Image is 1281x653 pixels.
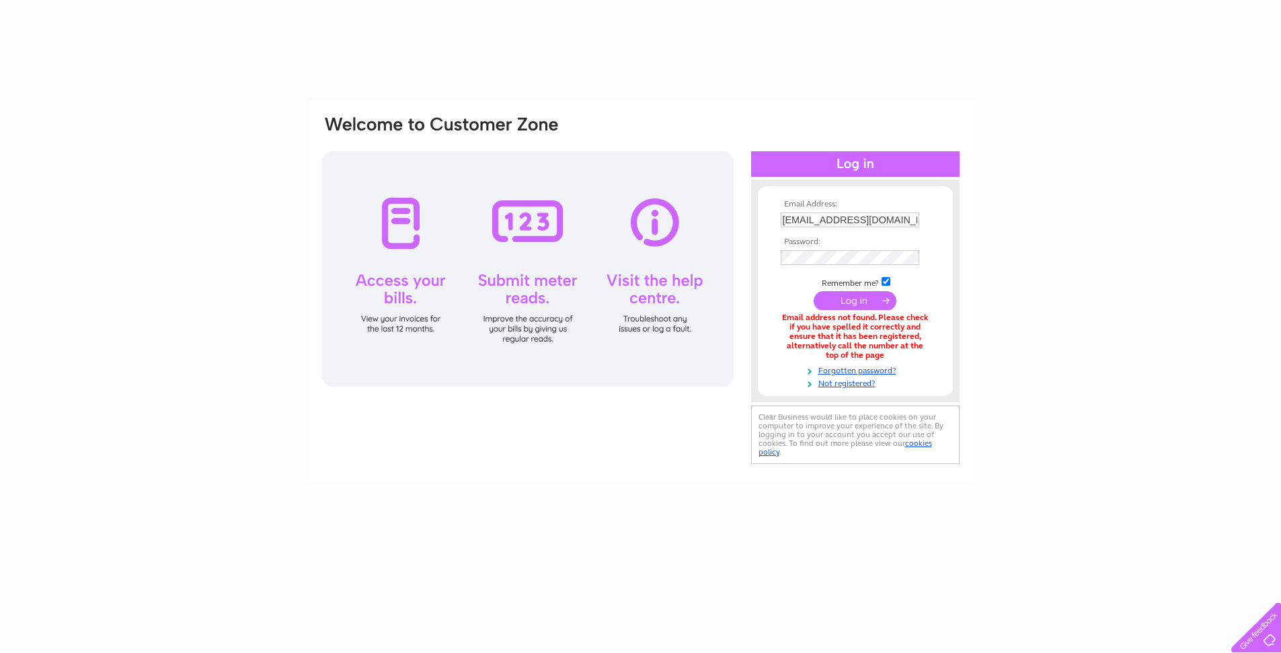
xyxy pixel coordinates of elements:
[777,237,933,247] th: Password:
[781,376,933,389] a: Not registered?
[777,275,933,289] td: Remember me?
[751,406,960,464] div: Clear Business would like to place cookies on your computer to improve your experience of the sit...
[814,291,896,310] input: Submit
[781,313,930,360] div: Email address not found. Please check if you have spelled it correctly and ensure that it has bee...
[759,438,932,457] a: cookies policy
[781,363,933,376] a: Forgotten password?
[777,200,933,209] th: Email Address:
